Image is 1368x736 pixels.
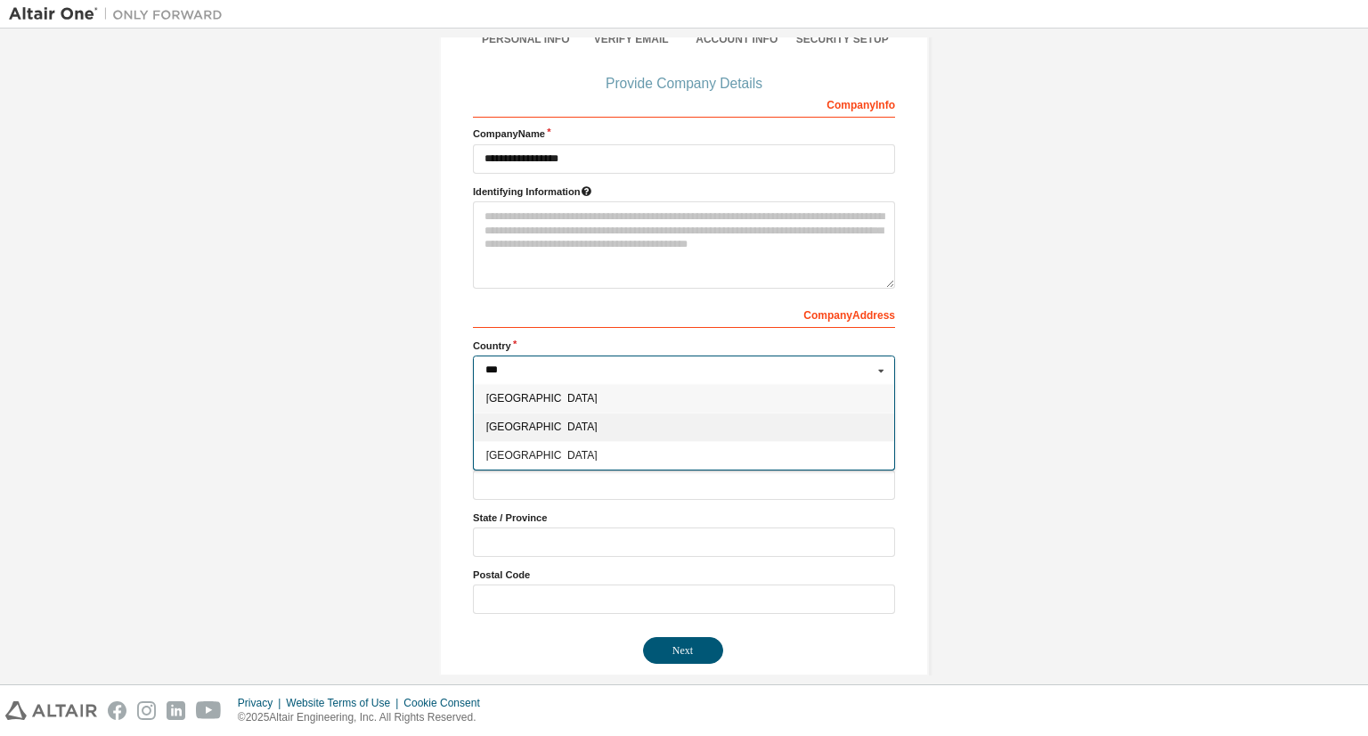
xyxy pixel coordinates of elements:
label: Postal Code [473,568,895,582]
button: Next [643,637,723,664]
img: facebook.svg [108,701,126,720]
img: youtube.svg [196,701,222,720]
img: linkedin.svg [167,701,185,720]
div: Website Terms of Use [286,696,403,710]
div: Company Address [473,299,895,328]
div: Privacy [238,696,286,710]
div: Company Info [473,89,895,118]
div: Personal Info [473,32,579,46]
span: [GEOGRAPHIC_DATA] [486,394,883,405]
label: Please provide any information that will help our support team identify your company. Email and n... [473,184,895,199]
label: Company Name [473,127,895,141]
p: © 2025 Altair Engineering, Inc. All Rights Reserved. [238,710,491,725]
span: [GEOGRAPHIC_DATA] [486,421,883,432]
label: Country [473,339,895,353]
span: [GEOGRAPHIC_DATA] [486,450,883,461]
div: Verify Email [579,32,685,46]
div: Security Setup [790,32,896,46]
img: instagram.svg [137,701,156,720]
img: altair_logo.svg [5,701,97,720]
label: State / Province [473,511,895,525]
div: Provide Company Details [473,78,895,89]
div: Account Info [684,32,790,46]
img: Altair One [9,5,232,23]
div: Cookie Consent [403,696,490,710]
